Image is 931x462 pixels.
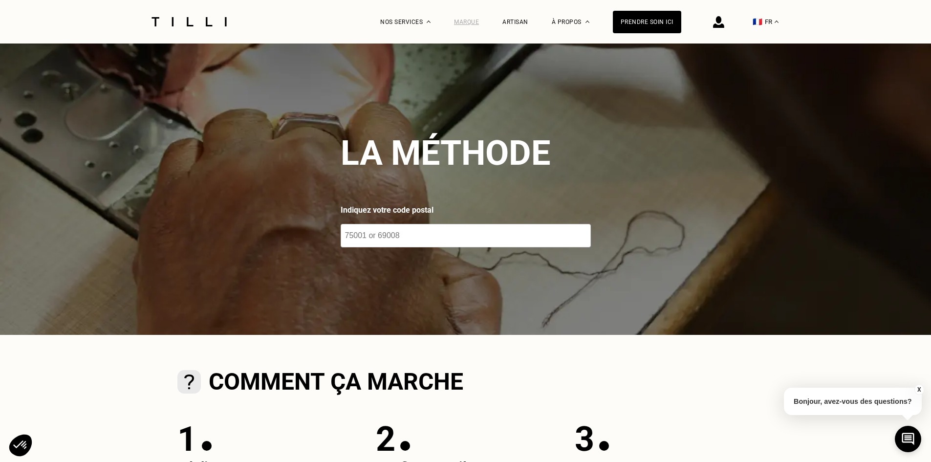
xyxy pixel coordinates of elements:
span: 🇫🇷 [753,17,762,26]
input: 75001 or 69008 [341,224,591,247]
p: 3 [575,419,594,459]
a: Marque [454,19,479,25]
img: Menu déroulant [427,21,431,23]
img: Menu déroulant à propos [585,21,589,23]
img: menu déroulant [775,21,779,23]
img: Comment ça marche [177,370,201,394]
button: X [914,384,924,395]
p: 2 [376,419,395,459]
h2: La méthode [341,133,550,173]
a: Prendre soin ici [613,11,681,33]
h2: Comment ça marche [209,368,463,396]
img: Logo du service de couturière Tilli [148,17,230,26]
a: Artisan [502,19,528,25]
p: 1 [177,419,197,459]
p: Bonjour, avez-vous des questions? [784,388,922,415]
img: icône connexion [713,16,724,28]
label: Indiquez votre code postal [341,204,591,216]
